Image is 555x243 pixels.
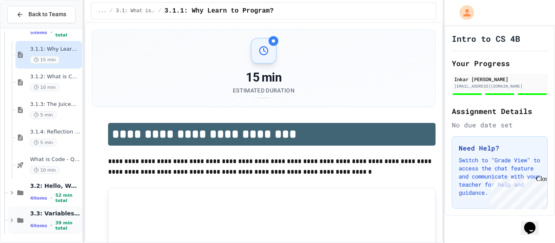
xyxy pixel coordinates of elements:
[452,33,520,44] h1: Intro to CS 4B
[50,195,52,201] span: •
[30,101,80,108] span: 3.1.3: The JuiceMind IDE
[452,120,548,130] div: No due date set
[30,46,80,53] span: 3.1.1: Why Learn to Program?
[233,86,295,95] div: Estimated Duration
[55,27,80,38] span: 45 min total
[30,210,80,217] span: 3.3: Variables and Data Types
[30,56,59,64] span: 15 min
[30,84,59,91] span: 10 min
[452,105,548,117] h2: Assignment Details
[116,8,155,14] span: 3.1: What is Code?
[110,8,113,14] span: /
[7,6,76,23] button: Back to Teams
[30,111,56,119] span: 5 min
[454,75,545,83] div: Inkar [PERSON_NAME]
[28,10,66,19] span: Back to Teams
[30,129,80,135] span: 3.1.4: Reflection - Evolving Technology
[30,196,47,201] span: 4 items
[3,3,56,52] div: Chat with us now!Close
[30,182,80,189] span: 3.2: Hello, World!
[30,166,59,174] span: 10 min
[50,29,52,36] span: •
[55,220,80,231] span: 39 min total
[158,8,161,14] span: /
[459,156,541,197] p: Switch to "Grade View" to access the chat feature and communicate with your teacher for help and ...
[30,73,80,80] span: 3.1.2: What is Code?
[98,8,107,14] span: ...
[55,193,80,203] span: 52 min total
[488,175,547,210] iframe: chat widget
[521,211,547,235] iframe: chat widget
[233,70,295,85] div: 15 min
[30,30,47,35] span: 5 items
[30,223,47,228] span: 4 items
[454,83,545,89] div: [EMAIL_ADDRESS][DOMAIN_NAME]
[30,139,56,146] span: 5 min
[30,156,80,163] span: What is Code - Quiz
[50,222,52,229] span: •
[459,143,541,153] h3: Need Help?
[452,58,548,69] h2: Your Progress
[451,3,476,22] div: My Account
[165,6,274,16] span: 3.1.1: Why Learn to Program?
